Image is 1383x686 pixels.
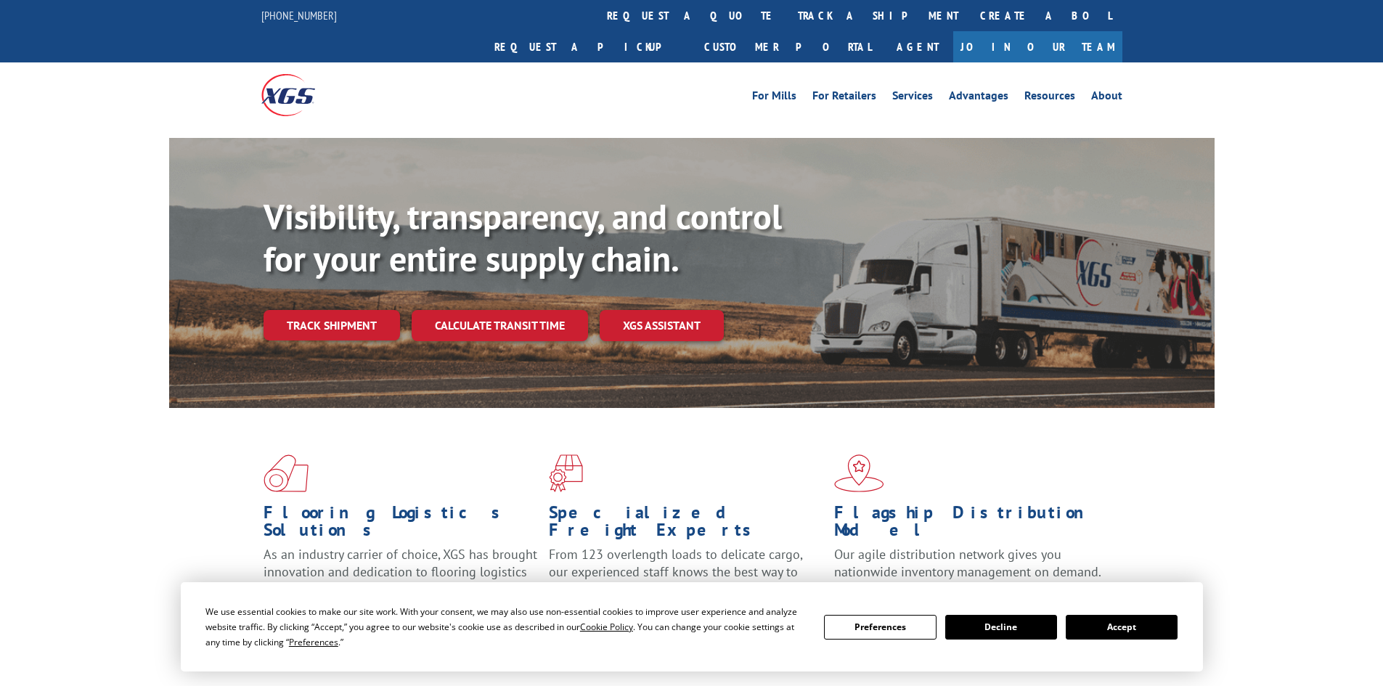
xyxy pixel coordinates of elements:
img: xgs-icon-focused-on-flooring-red [549,454,583,492]
a: About [1091,90,1122,106]
a: XGS ASSISTANT [600,310,724,341]
p: From 123 overlength loads to delicate cargo, our experienced staff knows the best way to move you... [549,546,823,611]
a: Track shipment [264,310,400,340]
div: Cookie Consent Prompt [181,582,1203,671]
a: Join Our Team [953,31,1122,62]
a: Request a pickup [484,31,693,62]
a: For Mills [752,90,796,106]
a: Services [892,90,933,106]
a: Advantages [949,90,1008,106]
a: For Retailers [812,90,876,106]
button: Decline [945,615,1057,640]
h1: Flooring Logistics Solutions [264,504,538,546]
button: Accept [1066,615,1178,640]
h1: Flagship Distribution Model [834,504,1109,546]
span: Preferences [289,636,338,648]
div: We use essential cookies to make our site work. With your consent, we may also use non-essential ... [205,604,807,650]
img: xgs-icon-flagship-distribution-model-red [834,454,884,492]
b: Visibility, transparency, and control for your entire supply chain. [264,194,782,281]
a: Agent [882,31,953,62]
span: As an industry carrier of choice, XGS has brought innovation and dedication to flooring logistics... [264,546,537,597]
a: [PHONE_NUMBER] [261,8,337,23]
img: xgs-icon-total-supply-chain-intelligence-red [264,454,309,492]
a: Customer Portal [693,31,882,62]
span: Our agile distribution network gives you nationwide inventory management on demand. [834,546,1101,580]
a: Calculate transit time [412,310,588,341]
a: Resources [1024,90,1075,106]
h1: Specialized Freight Experts [549,504,823,546]
span: Cookie Policy [580,621,633,633]
button: Preferences [824,615,936,640]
